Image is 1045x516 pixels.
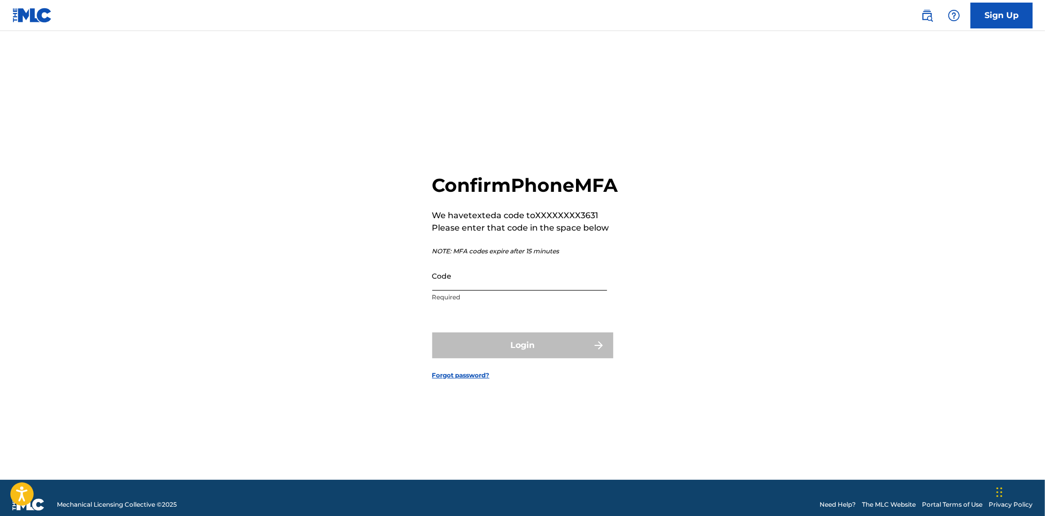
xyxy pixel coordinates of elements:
a: Public Search [917,5,937,26]
span: Mechanical Licensing Collective © 2025 [57,500,177,509]
img: help [948,9,960,22]
p: We have texted a code to XXXXXXXX3631 [432,209,618,222]
a: The MLC Website [862,500,916,509]
a: Sign Up [971,3,1033,28]
h2: Confirm Phone MFA [432,174,618,197]
img: logo [12,498,44,511]
div: Help [944,5,964,26]
p: Required [432,293,607,302]
iframe: Chat Widget [993,466,1045,516]
a: Portal Terms of Use [922,500,982,509]
a: Forgot password? [432,371,490,380]
div: Drag [996,477,1003,508]
p: NOTE: MFA codes expire after 15 minutes [432,247,618,256]
a: Privacy Policy [989,500,1033,509]
p: Please enter that code in the space below [432,222,618,234]
img: MLC Logo [12,8,52,23]
img: search [921,9,933,22]
a: Need Help? [820,500,856,509]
